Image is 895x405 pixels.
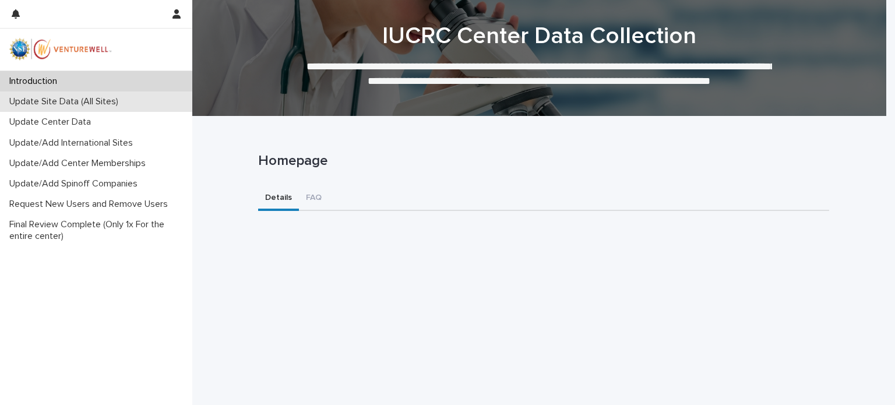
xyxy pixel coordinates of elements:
[5,199,177,210] p: Request New Users and Remove Users
[9,38,112,61] img: mWhVGmOKROS2pZaMU8FQ
[5,178,147,189] p: Update/Add Spinoff Companies
[5,117,100,128] p: Update Center Data
[258,153,824,170] p: Homepage
[5,76,66,87] p: Introduction
[5,96,128,107] p: Update Site Data (All Sites)
[5,158,155,169] p: Update/Add Center Memberships
[5,219,192,241] p: Final Review Complete (Only 1x For the entire center)
[5,138,142,149] p: Update/Add International Sites
[253,22,824,50] h1: IUCRC Center Data Collection
[299,186,329,211] button: FAQ
[258,186,299,211] button: Details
